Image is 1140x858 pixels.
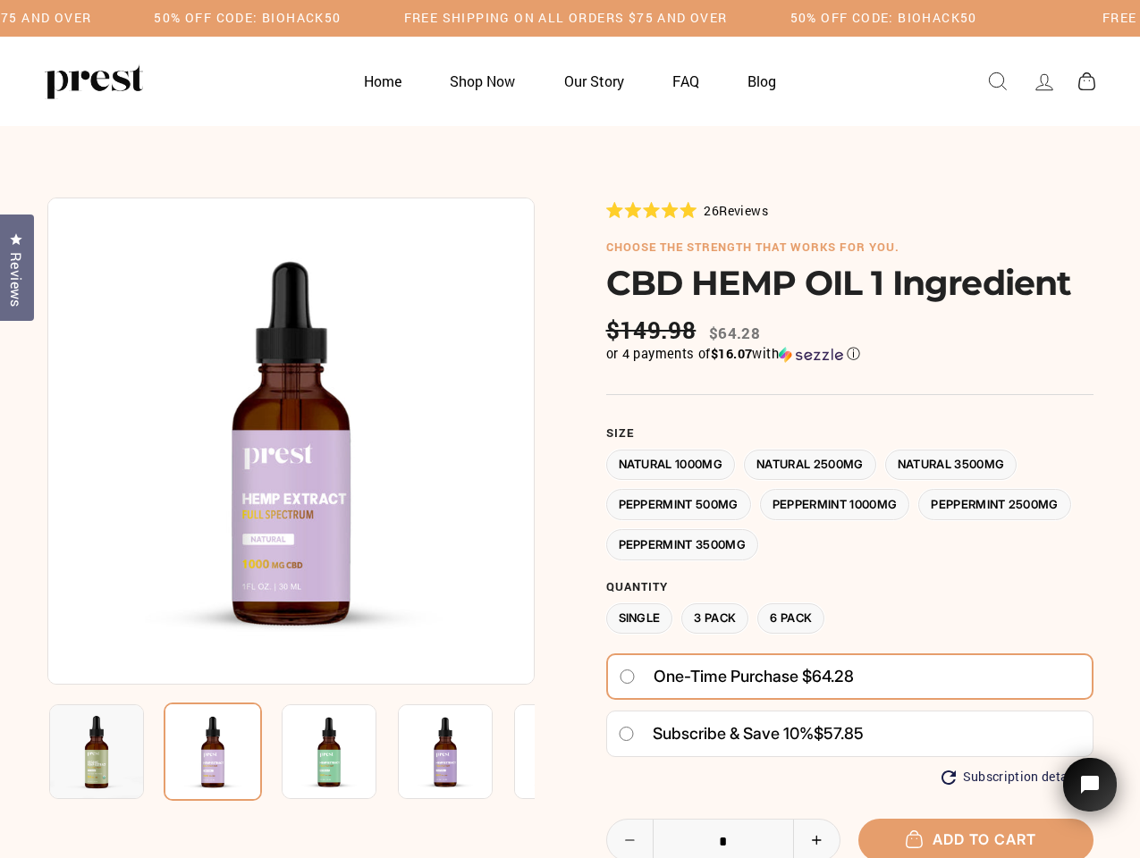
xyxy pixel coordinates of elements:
label: 6 Pack [757,603,824,635]
button: Subscription details [942,770,1083,785]
h6: choose the strength that works for you. [606,240,1094,255]
a: Our Story [542,63,646,98]
label: Natural 3500MG [885,450,1018,481]
label: Single [606,603,673,635]
input: One-time purchase $64.28 [619,669,636,684]
div: 26Reviews [606,200,768,220]
div: or 4 payments of with [606,345,1094,363]
h5: 50% OFF CODE: BIOHACK50 [790,11,977,26]
a: Home [342,63,424,98]
img: PREST ORGANICS [45,63,143,99]
h1: CBD HEMP OIL 1 Ingredient [606,263,1094,303]
span: Reviews [719,202,768,219]
label: Peppermint 3500MG [606,529,759,560]
h5: Free Shipping on all orders $75 and over [404,11,728,26]
span: $16.07 [711,345,752,362]
img: CBD HEMP OIL 1 Ingredient [49,704,144,799]
label: 3 Pack [681,603,748,635]
span: $149.98 [606,316,701,344]
h5: 50% OFF CODE: BIOHACK50 [154,11,341,26]
img: CBD HEMP OIL 1 Ingredient [282,704,376,799]
span: Subscription details [963,770,1083,785]
img: CBD HEMP OIL 1 Ingredient [398,704,493,799]
label: Peppermint 2500MG [918,489,1071,520]
label: Quantity [606,580,1094,594]
span: $64.28 [709,323,760,343]
label: Peppermint 500MG [606,489,751,520]
img: CBD HEMP OIL 1 Ingredient [47,198,535,685]
img: CBD HEMP OIL 1 Ingredient [514,704,609,799]
span: 26 [704,202,719,219]
ul: Primary [342,63,799,98]
span: One-time purchase $64.28 [654,660,854,693]
span: Add to cart [915,830,1036,848]
span: Reviews [4,252,28,307]
span: $57.85 [814,724,864,743]
a: FAQ [650,63,722,98]
a: Shop Now [427,63,537,98]
span: Subscribe & save 10% [653,724,814,743]
input: Subscribe & save 10%$57.85 [618,727,635,741]
img: CBD HEMP OIL 1 Ingredient [164,702,262,801]
label: Natural 1000MG [606,450,736,481]
a: Blog [725,63,798,98]
label: Peppermint 1000MG [760,489,910,520]
img: Sezzle [779,347,843,363]
iframe: Tidio Chat [1040,733,1140,858]
label: Size [606,426,1094,441]
div: or 4 payments of$16.07withSezzle Click to learn more about Sezzle [606,345,1094,363]
label: Natural 2500MG [744,450,876,481]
